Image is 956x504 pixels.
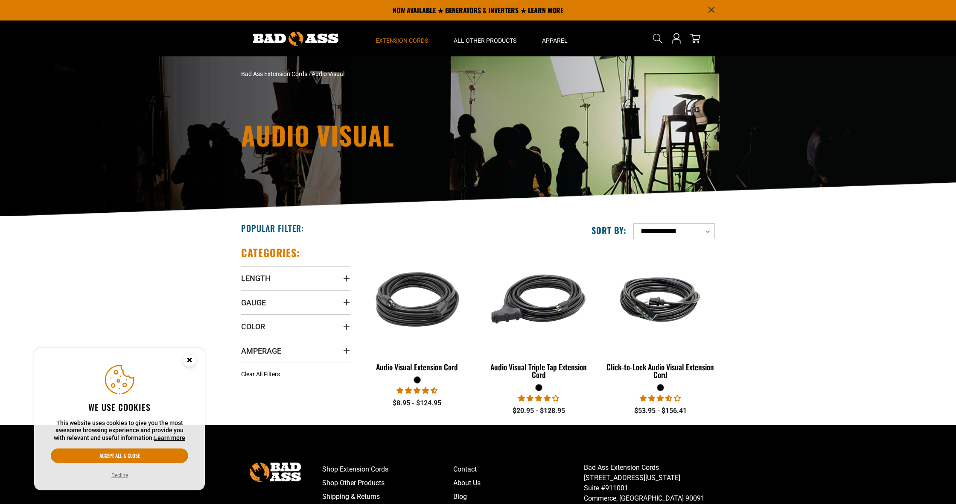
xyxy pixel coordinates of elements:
span: 3.50 stars [640,394,681,402]
nav: breadcrumbs [241,70,553,79]
span: Extension Cords [376,37,428,44]
h2: Categories: [241,246,300,259]
a: black Audio Visual Extension Cord [363,246,472,376]
a: Clear All Filters [241,370,283,379]
div: $53.95 - $156.41 [606,406,715,416]
h2: We use cookies [51,401,188,413]
span: Length [241,273,271,283]
p: Bad Ass Extension Cords [STREET_ADDRESS][US_STATE] Suite #911001 Commerce, [GEOGRAPHIC_DATA] 90091 [584,463,715,504]
a: Contact [453,463,584,476]
span: 3.75 stars [518,394,559,402]
a: Bad Ass Extension Cords [241,70,307,77]
span: Amperage [241,346,281,356]
button: Decline [109,471,131,480]
div: $20.95 - $128.95 [484,406,593,416]
summary: Search [651,32,665,45]
span: Color [241,322,265,331]
summary: All Other Products [441,21,529,56]
div: Audio Visual Extension Cord [363,363,472,371]
div: Audio Visual Triple Tap Extension Cord [484,363,593,378]
div: $8.95 - $124.95 [363,398,472,408]
a: Blog [453,490,584,504]
summary: Apparel [529,21,580,56]
span: › [309,70,310,77]
a: Learn more [154,434,185,441]
a: Shop Other Products [322,476,453,490]
label: Sort by: [592,225,627,236]
h1: Audio Visual [241,122,553,148]
span: Audio Visual [312,70,344,77]
summary: Length [241,266,350,290]
span: Clear All Filters [241,371,280,378]
a: black Audio Visual Triple Tap Extension Cord [484,246,593,384]
summary: Gauge [241,290,350,314]
span: 4.70 stars [396,387,437,395]
summary: Color [241,314,350,338]
div: Click-to-Lock Audio Visual Extension Cord [606,363,715,378]
a: Shipping & Returns [322,490,453,504]
a: About Us [453,476,584,490]
p: This website uses cookies to give you the most awesome browsing experience and provide you with r... [51,419,188,442]
img: black [485,250,592,349]
span: Apparel [542,37,568,44]
button: Accept all & close [51,448,188,463]
img: black [364,250,471,349]
span: Gauge [241,298,266,308]
a: Shop Extension Cords [322,463,453,476]
summary: Amperage [241,339,350,363]
img: Bad Ass Extension Cords [253,32,338,46]
span: All Other Products [454,37,516,44]
a: black Click-to-Lock Audio Visual Extension Cord [606,246,715,384]
img: black [606,267,714,332]
summary: Extension Cords [363,21,441,56]
aside: Cookie Consent [34,348,205,491]
img: Bad Ass Extension Cords [250,463,301,482]
h2: Popular Filter: [241,223,304,234]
